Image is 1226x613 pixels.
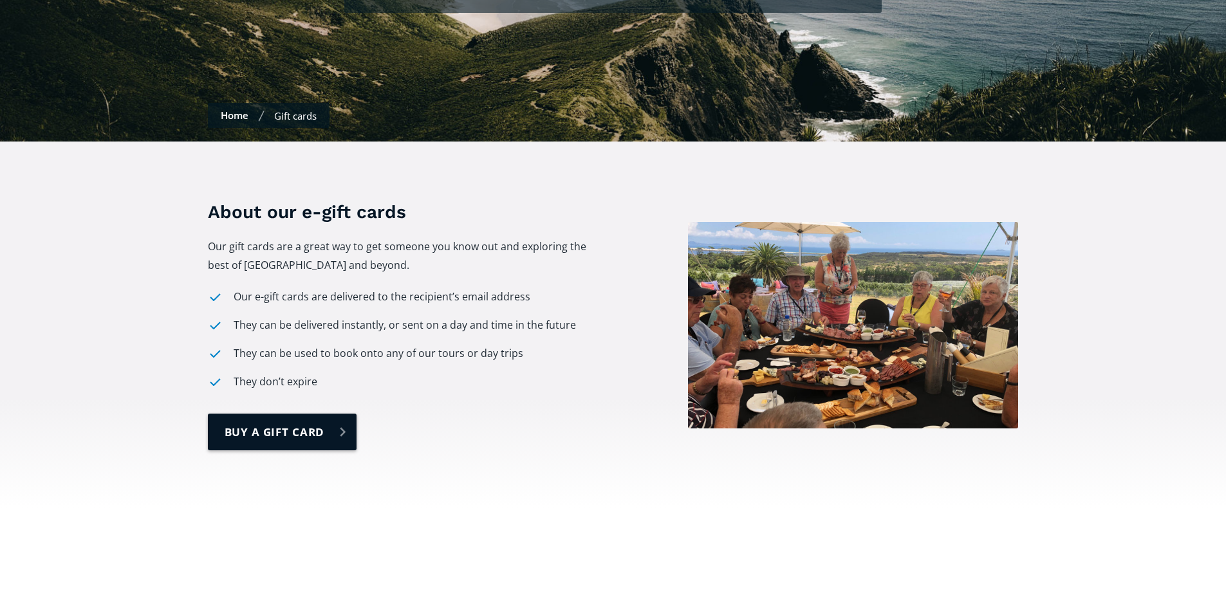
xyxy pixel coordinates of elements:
[208,414,357,450] a: buy a gift card
[208,344,607,363] li: They can be used to book onto any of our tours or day trips
[221,109,248,122] a: Home
[208,103,330,128] nav: Breadcrumbs
[208,237,607,275] p: Our gift cards are a great way to get someone you know out and exploring the best of [GEOGRAPHIC_...
[208,199,607,224] h3: About our e-gift cards
[208,372,607,391] li: They don’t expire
[208,316,607,334] li: They can be delivered instantly, or sent on a day and time in the future
[208,288,607,306] li: Our e-gift cards are delivered to the recipient’s email address
[274,109,317,122] div: Gift cards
